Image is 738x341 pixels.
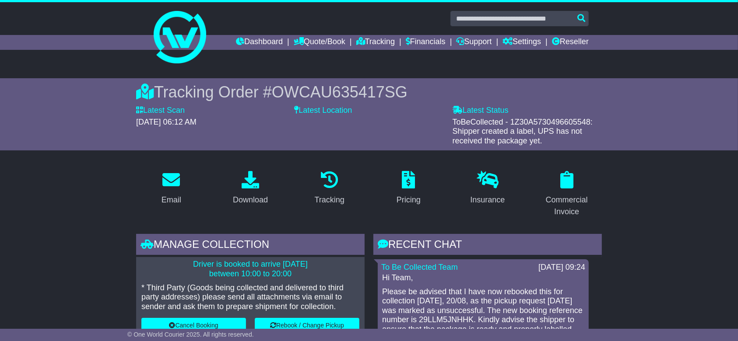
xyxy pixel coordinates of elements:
span: © One World Courier 2025. All rights reserved. [127,331,254,338]
p: Driver is booked to arrive [DATE] between 10:00 to 20:00 [141,260,359,278]
div: Insurance [470,194,505,206]
a: Pricing [391,168,426,209]
button: Rebook / Change Pickup [255,318,359,333]
span: [DATE] 06:12 AM [136,118,197,126]
div: Manage collection [136,234,365,257]
label: Latest Status [453,106,509,115]
span: ToBeCollected - 1Z30A5730496605548: Shipper created a label, UPS has not received the package yet. [453,118,593,145]
div: Pricing [397,194,421,206]
a: Insurance [464,168,510,209]
div: Download [233,194,268,206]
p: * Third Party (Goods being collected and delivered to third party addresses) please send all atta... [141,283,359,312]
a: Dashboard [236,35,283,50]
button: Cancel Booking [141,318,246,333]
a: Settings [503,35,541,50]
p: Hi Team, [382,273,584,283]
label: Latest Location [294,106,352,115]
a: Commercial Invoice [531,168,602,221]
span: OWCAU635417SG [272,83,408,101]
a: Download [227,168,274,209]
div: Commercial Invoice [537,194,596,218]
div: [DATE] 09:24 [538,263,585,272]
div: RECENT CHAT [373,234,602,257]
div: Tracking [315,194,344,206]
a: Email [156,168,187,209]
a: To Be Collected Team [381,263,458,271]
a: Tracking [309,168,350,209]
a: Financials [406,35,446,50]
div: Email [162,194,181,206]
div: Tracking Order # [136,83,602,101]
a: Tracking [356,35,395,50]
a: Quote/Book [294,35,345,50]
a: Support [456,35,492,50]
a: Reseller [552,35,589,50]
label: Latest Scan [136,106,185,115]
